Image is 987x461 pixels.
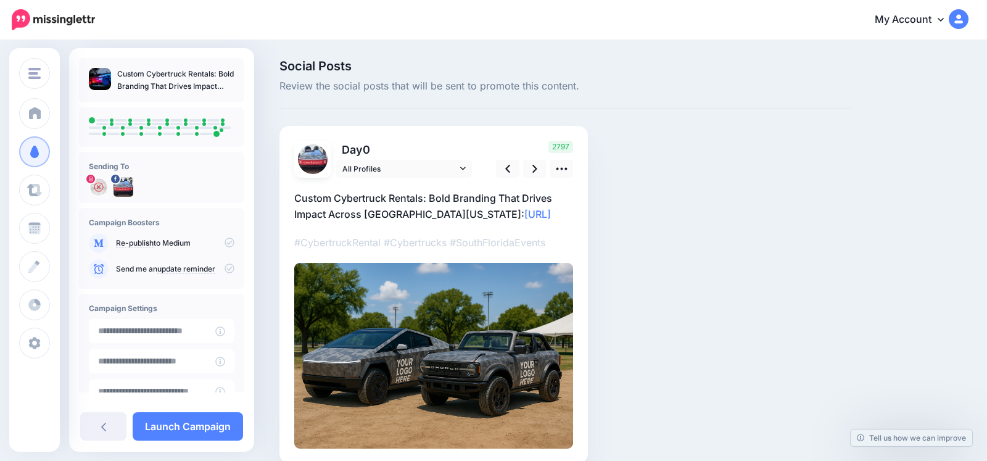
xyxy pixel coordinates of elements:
img: 506287038_122141302724600104_3185706033012920746_n-bsa154874.jpg [114,177,133,197]
img: Missinglettr [12,9,95,30]
span: Review the social posts that will be sent to promote this content. [279,78,851,94]
p: Day [336,141,474,159]
a: All Profiles [336,160,472,178]
span: Social Posts [279,60,851,72]
a: update reminder [157,264,215,274]
a: [URL] [524,208,551,220]
img: 5566f442d28a1652bbad896f48e0d7e4_thumb.jpg [89,68,111,90]
img: b5152900b66eea40181854de4f18ea59.jpg [294,263,573,449]
p: Custom Cybertruck Rentals: Bold Branding That Drives Impact Across [GEOGRAPHIC_DATA][US_STATE]: [294,190,573,222]
p: Send me an [116,264,234,275]
a: My Account [862,5,968,35]
p: to Medium [116,238,234,249]
span: All Profiles [342,162,457,175]
img: 506287038_122141302724600104_3185706033012920746_n-bsa154874.jpg [298,144,328,174]
a: Re-publish [116,238,154,248]
img: menu.png [28,68,41,79]
h4: Sending To [89,162,234,171]
p: Custom Cybertruck Rentals: Bold Branding That Drives Impact Across [GEOGRAPHIC_DATA][US_STATE] [117,68,234,93]
p: #CybertruckRental #Cybertrucks #SouthFloridaEvents [294,235,573,251]
span: 0 [363,143,370,156]
a: Tell us how we can improve [851,430,972,446]
span: 2797 [548,141,573,153]
h4: Campaign Settings [89,304,234,313]
h4: Campaign Boosters [89,218,234,227]
img: 465821685_1092564768947287_9021829566975505707_n-bsa154873.jpg [89,177,109,197]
